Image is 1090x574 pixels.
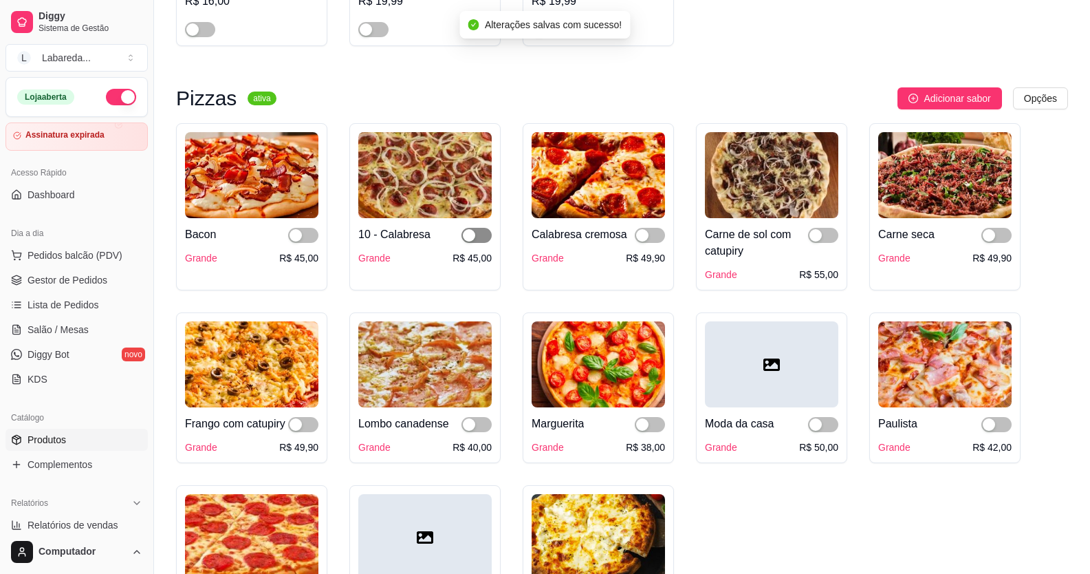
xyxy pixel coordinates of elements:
[28,518,118,532] span: Relatórios de vendas
[25,130,105,140] article: Assinatura expirada
[1024,91,1057,106] span: Opções
[358,132,492,218] img: product-image
[6,407,148,429] div: Catálogo
[17,89,74,105] div: Loja aberta
[6,162,148,184] div: Acesso Rápido
[28,433,66,447] span: Produtos
[6,294,148,316] a: Lista de Pedidos
[185,226,216,243] div: Bacon
[6,343,148,365] a: Diggy Botnovo
[972,440,1012,454] div: R$ 42,00
[532,440,564,454] div: Grande
[6,514,148,536] a: Relatórios de vendas
[6,454,148,476] a: Complementos
[17,51,31,65] span: L
[28,458,92,471] span: Complementos
[28,348,69,361] span: Diggy Bot
[878,416,917,432] div: Paulista
[6,44,148,72] button: Select a team
[358,251,391,265] div: Grande
[28,298,99,312] span: Lista de Pedidos
[6,244,148,266] button: Pedidos balcão (PDV)
[532,226,627,243] div: Calabresa cremosa
[705,226,808,259] div: Carne de sol com catupiry
[485,19,622,30] span: Alterações salvas com sucesso!
[532,416,584,432] div: Marguerita
[176,90,237,107] h3: Pizzas
[897,87,1001,109] button: Adicionar sabor
[279,251,318,265] div: R$ 45,00
[532,321,665,407] img: product-image
[185,321,318,407] img: product-image
[248,92,276,105] sup: ativa
[532,132,665,218] img: product-image
[185,416,285,432] div: Frango com catupiry
[972,251,1012,265] div: R$ 49,90
[468,19,479,30] span: check-circle
[532,251,564,265] div: Grande
[453,251,492,265] div: R$ 45,00
[6,6,148,39] a: DiggySistema de Gestão
[39,546,126,558] span: Computador
[358,321,492,407] img: product-image
[878,226,935,243] div: Carne seca
[39,10,142,23] span: Diggy
[705,440,737,454] div: Grande
[42,51,91,65] div: Labareda ...
[878,251,911,265] div: Grande
[6,269,148,291] a: Gestor de Pedidos
[1013,87,1068,109] button: Opções
[185,132,318,218] img: product-image
[6,319,148,341] a: Salão / Mesas
[626,440,665,454] div: R$ 38,00
[878,440,911,454] div: Grande
[799,268,838,281] div: R$ 55,00
[358,226,430,243] div: 10 - Calabresa
[28,248,122,262] span: Pedidos balcão (PDV)
[626,251,665,265] div: R$ 49,90
[39,23,142,34] span: Sistema de Gestão
[106,89,136,105] button: Alterar Status
[28,323,89,337] span: Salão / Mesas
[878,321,1012,407] img: product-image
[6,222,148,244] div: Dia a dia
[28,372,47,386] span: KDS
[185,251,217,265] div: Grande
[358,416,449,432] div: Lombo canadense
[6,535,148,568] button: Computador
[705,268,737,281] div: Grande
[6,429,148,451] a: Produtos
[705,416,774,432] div: Moda da casa
[6,184,148,206] a: Dashboard
[11,498,48,509] span: Relatórios
[185,440,217,454] div: Grande
[453,440,492,454] div: R$ 40,00
[358,440,391,454] div: Grande
[6,368,148,390] a: KDS
[908,94,918,103] span: plus-circle
[705,132,838,218] img: product-image
[28,188,75,202] span: Dashboard
[279,440,318,454] div: R$ 49,90
[924,91,990,106] span: Adicionar sabor
[799,440,838,454] div: R$ 50,00
[28,273,107,287] span: Gestor de Pedidos
[878,132,1012,218] img: product-image
[6,123,148,151] a: Assinatura expirada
